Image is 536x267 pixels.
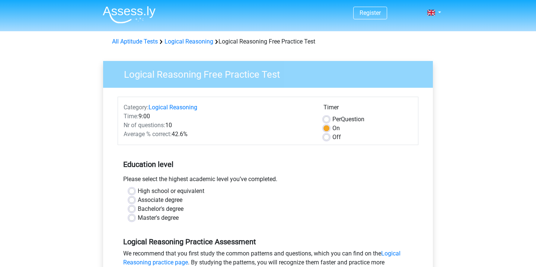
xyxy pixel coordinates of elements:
[360,9,381,16] a: Register
[138,205,184,213] label: Bachelor's degree
[123,237,413,246] h5: Logical Reasoning Practice Assessment
[323,103,412,115] div: Timer
[118,121,318,130] div: 10
[138,187,204,196] label: High school or equivalent
[124,113,138,120] span: Time:
[109,37,427,46] div: Logical Reasoning Free Practice Test
[118,130,318,139] div: 42.6%
[332,116,341,123] span: Per
[332,115,364,124] label: Question
[118,175,418,187] div: Please select the highest academic level you’ve completed.
[138,196,182,205] label: Associate degree
[124,131,172,138] span: Average % correct:
[124,122,165,129] span: Nr of questions:
[149,104,197,111] a: Logical Reasoning
[103,6,156,23] img: Assessly
[124,104,149,111] span: Category:
[115,66,427,80] h3: Logical Reasoning Free Practice Test
[118,112,318,121] div: 9:00
[332,133,341,142] label: Off
[123,157,413,172] h5: Education level
[112,38,158,45] a: All Aptitude Tests
[165,38,213,45] a: Logical Reasoning
[332,124,340,133] label: On
[138,213,179,222] label: Master's degree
